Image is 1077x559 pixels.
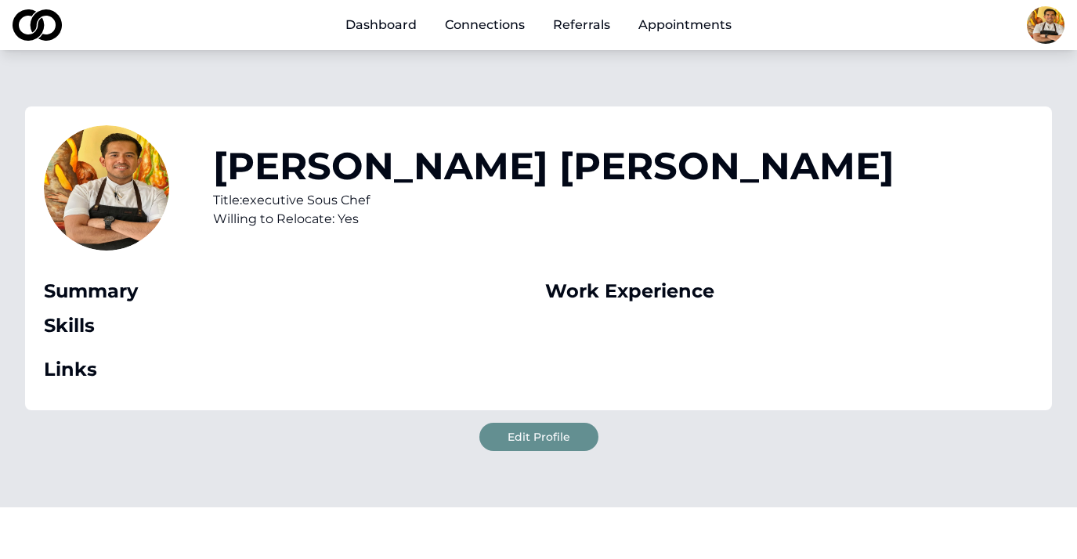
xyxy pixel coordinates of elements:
[626,9,744,41] a: Appointments
[432,9,537,41] a: Connections
[540,9,623,41] a: Referrals
[333,9,744,41] nav: Main
[545,279,1034,304] div: Work Experience
[333,9,429,41] a: Dashboard
[44,279,533,304] div: Summary
[1027,6,1064,44] img: 8ecdd65d-a297-4eb4-ae2d-f01f47f011cb-Marcos-Bio-profile_picture.jpg
[213,210,894,229] div: Willing to Relocate: Yes
[44,125,169,251] img: 8ecdd65d-a297-4eb4-ae2d-f01f47f011cb-Marcos-Bio-profile_picture.jpg
[13,9,62,41] img: logo
[213,147,894,185] h1: [PERSON_NAME] [PERSON_NAME]
[213,191,894,210] div: Title: executive Sous Chef
[44,313,533,338] div: Skills
[44,357,533,382] div: Links
[479,423,598,451] button: Edit Profile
